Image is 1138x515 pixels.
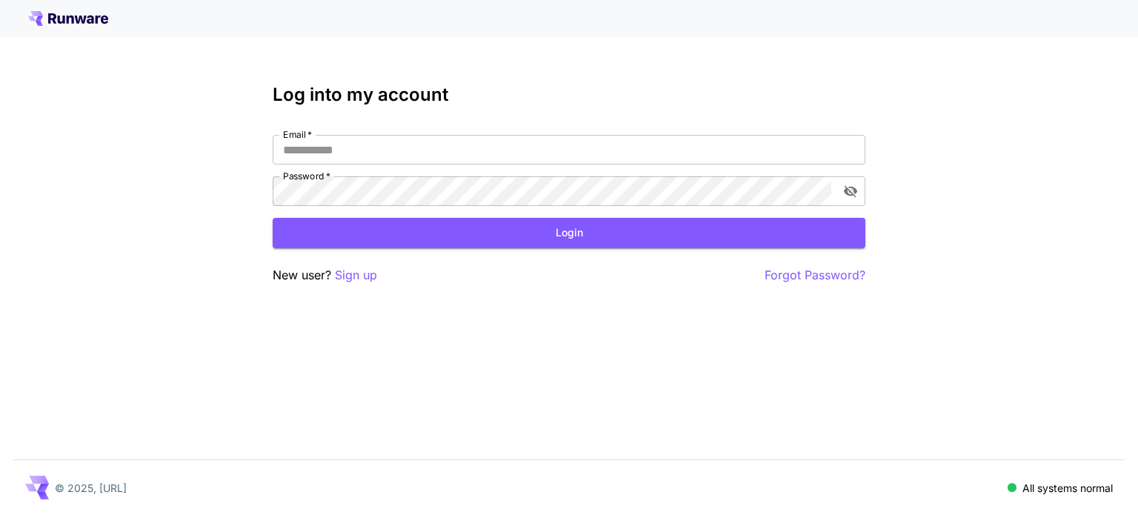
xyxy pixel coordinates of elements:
[273,218,865,248] button: Login
[283,170,330,182] label: Password
[335,266,377,285] button: Sign up
[837,178,864,205] button: toggle password visibility
[1022,480,1113,496] p: All systems normal
[765,266,865,285] button: Forgot Password?
[273,84,865,105] h3: Log into my account
[55,480,127,496] p: © 2025, [URL]
[273,266,377,285] p: New user?
[283,128,312,141] label: Email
